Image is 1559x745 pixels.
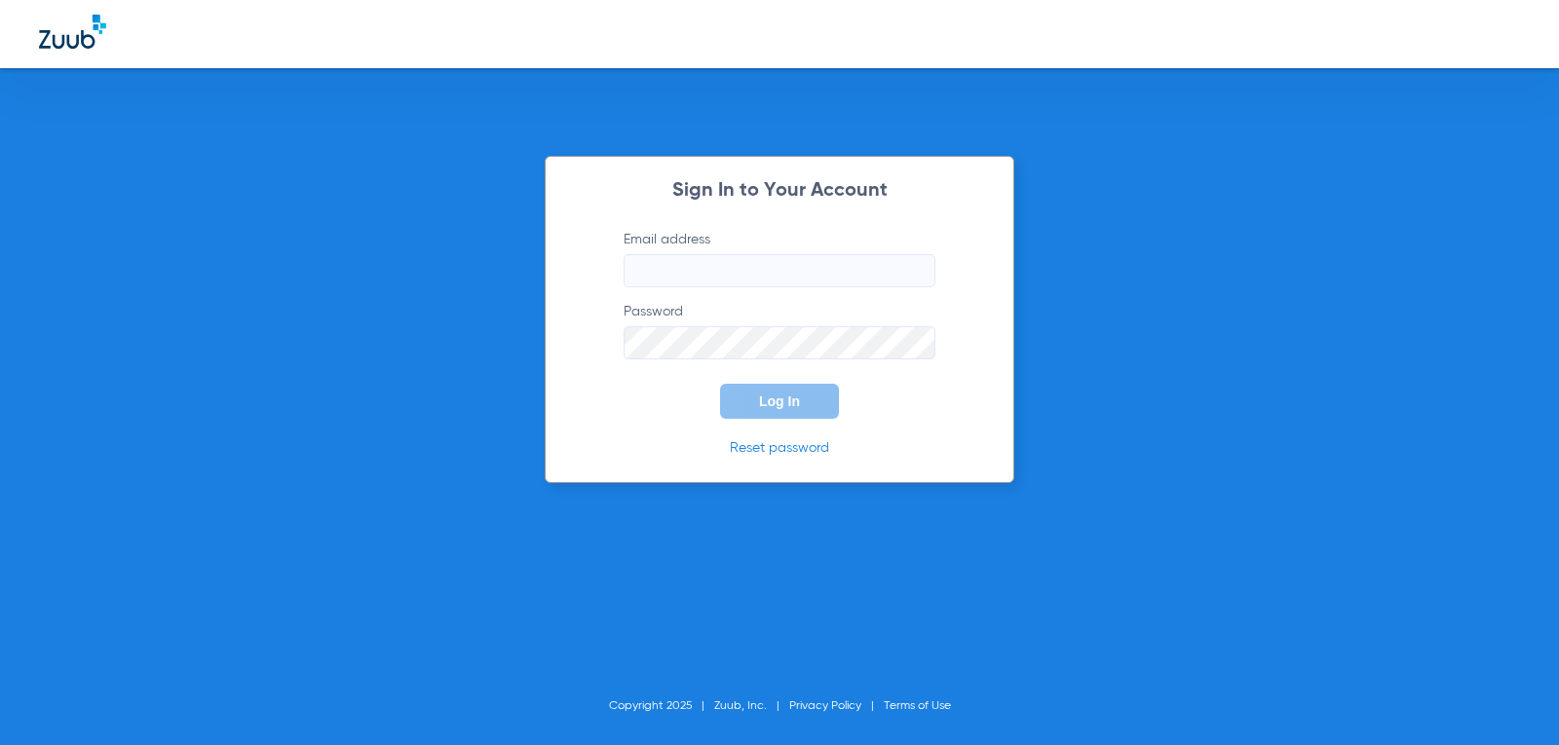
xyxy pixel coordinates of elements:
[624,326,935,359] input: Password
[609,696,714,716] li: Copyright 2025
[39,15,106,49] img: Zuub Logo
[624,302,935,359] label: Password
[624,254,935,287] input: Email address
[714,696,789,716] li: Zuub, Inc.
[730,441,829,455] a: Reset password
[884,700,951,712] a: Terms of Use
[789,700,861,712] a: Privacy Policy
[759,393,800,409] span: Log In
[720,384,839,419] button: Log In
[594,181,965,201] h2: Sign In to Your Account
[624,230,935,287] label: Email address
